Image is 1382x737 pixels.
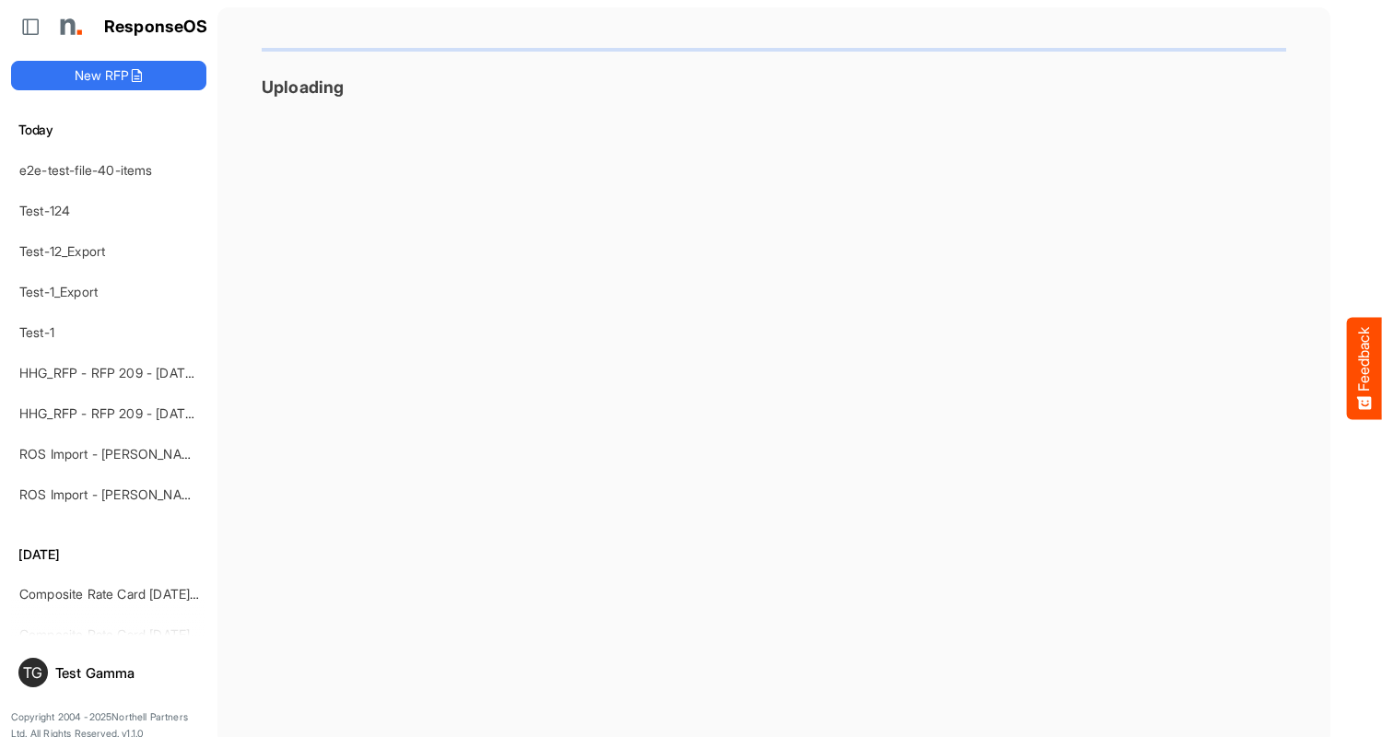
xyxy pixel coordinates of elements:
[1347,318,1382,420] button: Feedback
[11,544,206,565] h6: [DATE]
[19,446,258,462] a: ROS Import - [PERSON_NAME] - ROS 11
[19,586,238,602] a: Composite Rate Card [DATE]_smaller
[23,665,42,680] span: TG
[104,18,208,37] h1: ResponseOS
[55,666,199,680] div: Test Gamma
[19,284,98,299] a: Test-1_Export
[19,365,339,380] a: HHG_RFP - RFP 209 - [DATE] - ROS TEST 3 (LITE) (1)
[19,405,342,421] a: HHG_RFP - RFP 209 - [DATE] - ROS TEST 3 (LITE) (2)
[19,162,153,178] a: e2e-test-file-40-items
[19,243,105,259] a: Test-12_Export
[19,203,70,218] a: Test-124
[19,486,258,502] a: ROS Import - [PERSON_NAME] - ROS 11
[11,61,206,90] button: New RFP
[19,324,54,340] a: Test-1
[51,8,88,45] img: Northell
[11,120,206,140] h6: Today
[262,77,1286,97] h3: Uploading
